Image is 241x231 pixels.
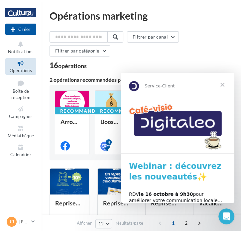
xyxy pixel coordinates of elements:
[103,200,132,213] div: Reprises_calculatrices_1
[60,118,84,132] div: Arrondi en caisse octobre
[55,200,84,213] div: Reprise des cartables
[9,218,14,225] span: JR
[218,208,234,224] iframe: Intercom live chat
[77,220,92,226] span: Afficher
[5,24,36,35] div: Nouvelle campagne
[106,139,112,145] div: 4
[19,218,29,225] p: [PERSON_NAME]
[98,221,104,226] span: 12
[8,118,105,138] div: RDV pour améliorer votre communication locale… et attirer plus de clients !
[199,200,227,213] div: Vacances d'été
[100,118,124,132] div: Boost de post
[55,107,104,115] div: Recommandé
[10,68,32,73] span: Opérations
[5,39,36,56] button: Notifications
[5,142,36,159] a: Calendrier
[10,152,31,157] span: Calendrier
[50,77,233,82] div: 2 opérations recommandées par votre enseigne
[151,200,180,213] div: Reprise_calculatrices
[127,31,179,43] button: Filtrer par canal
[95,219,112,228] button: 12
[9,114,33,119] span: Campagnes
[5,215,36,228] a: JR [PERSON_NAME]
[5,58,36,74] a: Opérations
[181,218,191,228] span: 2
[95,107,144,115] div: Recommandé
[121,73,234,203] iframe: Intercom live chat message
[58,63,87,69] div: opérations
[18,119,72,124] b: le 16 octobre à 9h30
[8,49,34,54] span: Notifications
[50,11,233,21] div: Opérations marketing
[8,133,34,138] span: Médiathèque
[5,24,36,35] button: Créer
[5,77,36,102] a: Boîte de réception
[5,123,36,140] a: Médiathèque
[50,45,110,57] button: Filtrer par catégorie
[168,218,179,228] span: 1
[11,88,30,100] span: Boîte de réception
[5,104,36,120] a: Campagnes
[116,220,143,226] span: résultats/page
[50,62,87,69] div: 16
